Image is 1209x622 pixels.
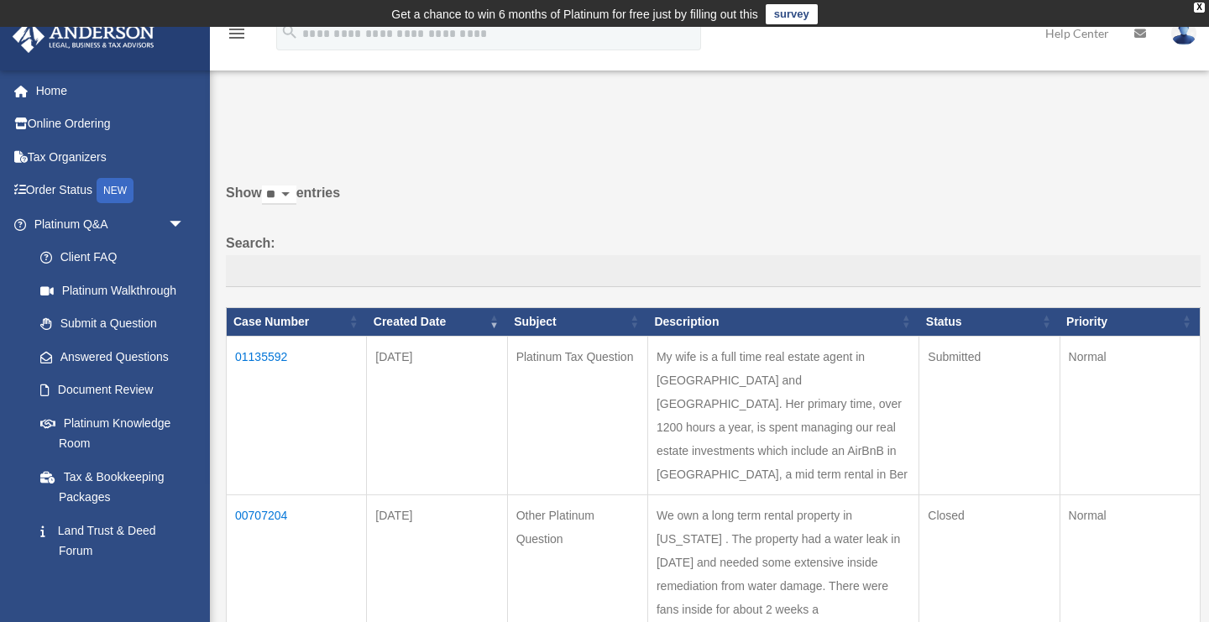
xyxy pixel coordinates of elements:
a: Tax Organizers [12,140,210,174]
select: Showentries [262,186,296,205]
a: Client FAQ [24,241,201,274]
a: Platinum Knowledge Room [24,406,201,460]
th: Priority: activate to sort column ascending [1060,307,1200,336]
a: Platinum Walkthrough [24,274,201,307]
a: Submit a Question [24,307,201,341]
td: 01135592 [227,336,367,494]
a: Home [12,74,210,107]
th: Case Number: activate to sort column ascending [227,307,367,336]
th: Created Date: activate to sort column ascending [367,307,507,336]
td: Normal [1060,336,1200,494]
label: Search: [226,232,1201,287]
td: [DATE] [367,336,507,494]
label: Show entries [226,181,1201,222]
div: close [1194,3,1205,13]
img: Anderson Advisors Platinum Portal [8,20,160,53]
td: Platinum Tax Question [507,336,647,494]
a: Answered Questions [24,340,193,374]
a: menu [227,29,247,44]
th: Status: activate to sort column ascending [919,307,1060,336]
input: Search: [226,255,1201,287]
a: Online Ordering [12,107,210,141]
a: Tax & Bookkeeping Packages [24,460,201,514]
i: search [280,23,299,41]
a: Land Trust & Deed Forum [24,514,201,567]
th: Description: activate to sort column ascending [647,307,919,336]
img: User Pic [1171,21,1196,45]
td: My wife is a full time real estate agent in [GEOGRAPHIC_DATA] and [GEOGRAPHIC_DATA]. Her primary ... [647,336,919,494]
i: menu [227,24,247,44]
a: Platinum Q&Aarrow_drop_down [12,207,201,241]
div: NEW [97,178,133,203]
a: Order StatusNEW [12,174,210,208]
a: Document Review [24,374,201,407]
span: arrow_drop_down [168,207,201,242]
th: Subject: activate to sort column ascending [507,307,647,336]
td: Submitted [919,336,1060,494]
a: survey [766,4,818,24]
div: Get a chance to win 6 months of Platinum for free just by filling out this [391,4,758,24]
